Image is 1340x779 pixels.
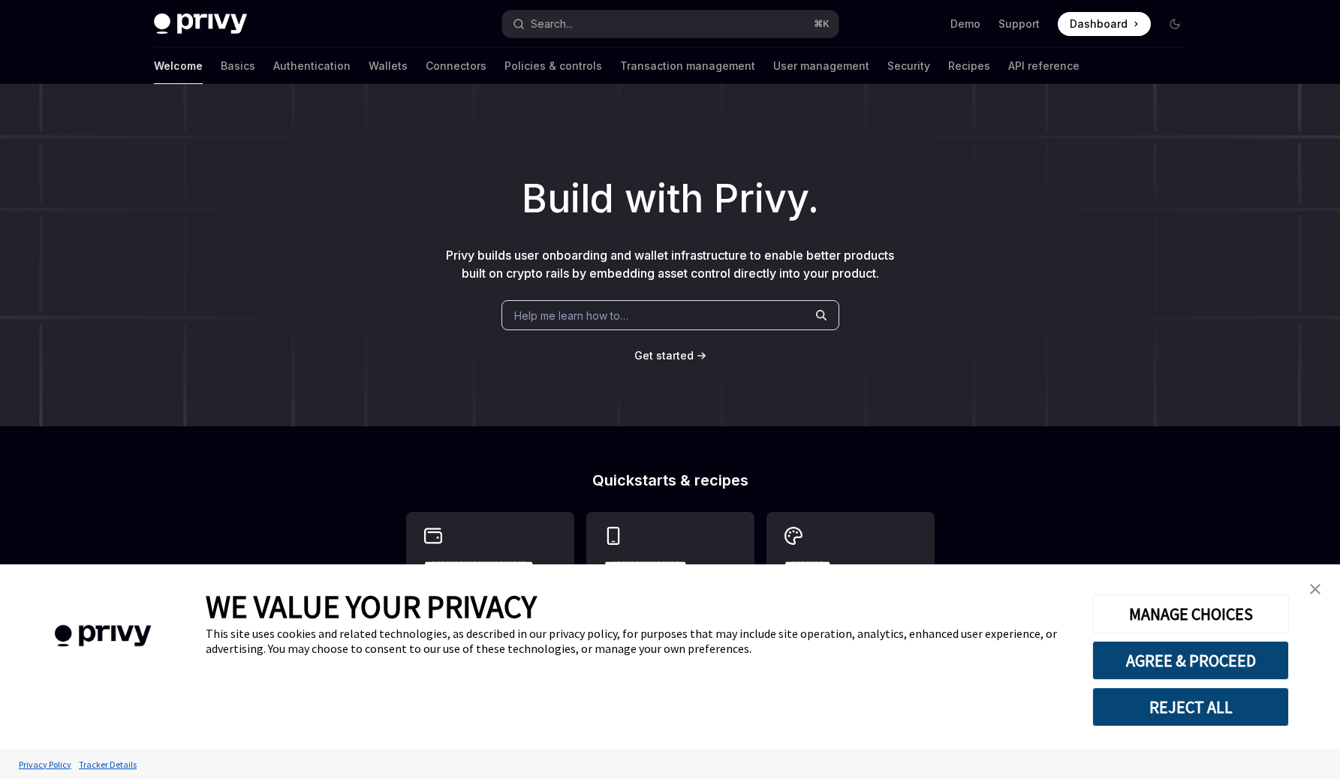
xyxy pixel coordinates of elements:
[406,473,935,488] h2: Quickstarts & recipes
[206,626,1070,656] div: This site uses cookies and related technologies, as described in our privacy policy, for purposes...
[514,308,628,323] span: Help me learn how to…
[1310,584,1320,594] img: close banner
[1092,641,1289,680] button: AGREE & PROCEED
[948,48,990,84] a: Recipes
[1092,594,1289,633] button: MANAGE CHOICES
[1008,48,1080,84] a: API reference
[620,48,755,84] a: Transaction management
[154,14,247,35] img: dark logo
[1300,574,1330,604] a: close banner
[773,48,869,84] a: User management
[23,603,183,669] img: company logo
[1092,687,1289,726] button: REJECT ALL
[426,48,486,84] a: Connectors
[998,17,1040,32] a: Support
[950,17,980,32] a: Demo
[273,48,351,84] a: Authentication
[766,512,935,665] a: **** *****Whitelabel login, wallets, and user management with your own UI and branding.
[206,587,537,626] span: WE VALUE YOUR PRIVACY
[154,48,203,84] a: Welcome
[634,348,694,363] a: Get started
[1163,12,1187,36] button: Toggle dark mode
[504,48,602,84] a: Policies & controls
[15,751,75,777] a: Privacy Policy
[814,18,830,30] span: ⌘ K
[1070,17,1128,32] span: Dashboard
[369,48,408,84] a: Wallets
[531,15,573,33] div: Search...
[24,170,1316,228] h1: Build with Privy.
[75,751,140,777] a: Tracker Details
[221,48,255,84] a: Basics
[502,11,839,38] button: Search...⌘K
[1058,12,1151,36] a: Dashboard
[446,248,894,281] span: Privy builds user onboarding and wallet infrastructure to enable better products built on crypto ...
[586,512,754,665] a: **** **** **** ***Use the React Native SDK to build a mobile app on Solana.
[634,349,694,362] span: Get started
[887,48,930,84] a: Security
